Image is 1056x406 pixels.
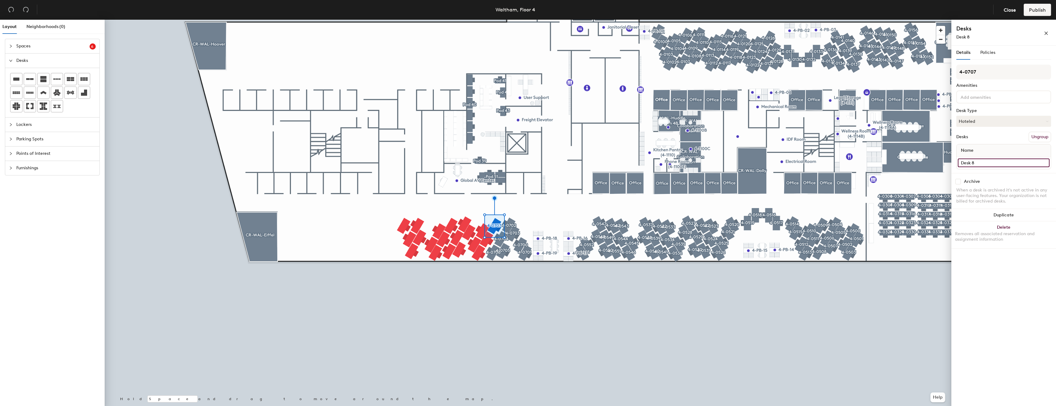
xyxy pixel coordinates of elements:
span: Layout [2,24,17,29]
div: Desk Type [956,108,1051,113]
span: Points of Interest [16,147,96,161]
span: Policies [980,50,995,55]
span: Desks [16,54,96,68]
button: Undo (⌘ + Z) [5,4,17,16]
span: Name [958,145,977,156]
span: 6 [91,44,94,49]
span: close [1044,31,1048,35]
span: Parking Spots [16,132,96,146]
button: Duplicate [951,209,1056,221]
sup: 6 [90,43,96,50]
button: Redo (⌘ + ⇧ + Z) [20,4,32,16]
span: Lockers [16,118,96,132]
h4: Desks [956,25,1024,33]
button: DeleteRemoves all associated reservation and assignment information [951,221,1056,248]
div: Desks [956,135,968,139]
span: Neighborhoods (0) [26,24,65,29]
button: Help [930,392,945,402]
div: Removes all associated reservation and assignment information [955,231,1052,242]
span: Desk 8 [956,34,970,40]
span: collapsed [9,123,13,127]
span: Furnishings [16,161,96,175]
button: Publish [1024,4,1051,16]
span: collapsed [9,166,13,170]
span: Details [956,50,970,55]
span: expanded [9,59,13,62]
button: Hoteled [956,116,1051,127]
span: collapsed [9,137,13,141]
button: Ungroup [1029,132,1051,142]
input: Add amenities [959,93,1015,100]
div: Amenities [956,83,1051,88]
button: Close [998,4,1021,16]
div: Archive [964,179,980,184]
div: When a desk is archived it's not active in any user-facing features. Your organization is not bil... [956,187,1051,204]
span: Close [1004,7,1016,13]
span: undo [8,6,14,13]
span: collapsed [9,44,13,48]
span: Spaces [16,39,90,53]
div: Waltham, Floor 4 [496,6,535,14]
input: Unnamed desk [958,159,1050,167]
span: collapsed [9,152,13,155]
